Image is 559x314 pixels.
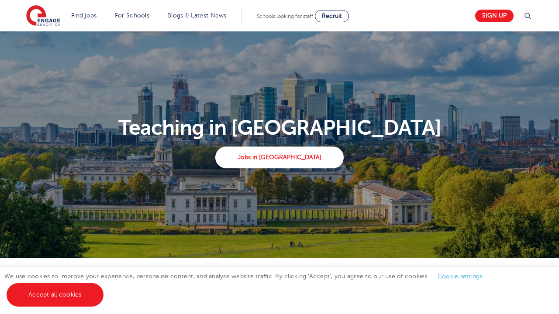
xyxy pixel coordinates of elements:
[315,10,349,22] a: Recruit
[26,5,60,27] img: Engage Education
[4,273,491,298] span: We use cookies to improve your experience, personalise content, and analyse website traffic. By c...
[21,117,538,138] p: Teaching in [GEOGRAPHIC_DATA]
[7,283,104,307] a: Accept all cookies
[475,10,514,22] a: Sign up
[71,12,97,19] a: Find jobs
[215,147,343,168] a: Jobs in [GEOGRAPHIC_DATA]
[438,273,483,280] a: Cookie settings
[257,13,313,19] span: Schools looking for staff
[115,12,149,19] a: For Schools
[167,12,227,19] a: Blogs & Latest News
[322,13,342,19] span: Recruit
